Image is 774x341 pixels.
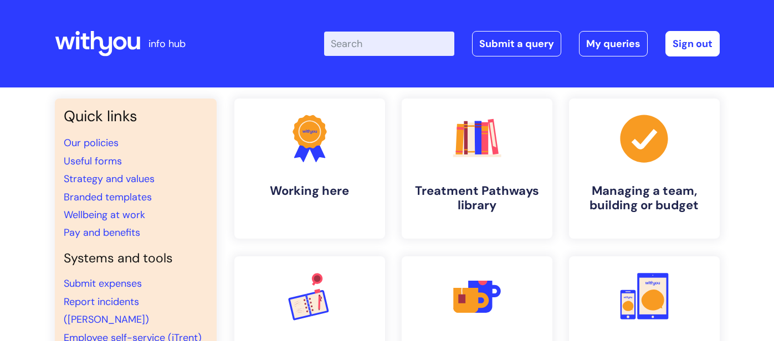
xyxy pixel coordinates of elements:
a: Submit expenses [64,277,142,290]
a: Strategy and values [64,172,155,185]
a: Working here [234,99,385,239]
a: Pay and benefits [64,226,140,239]
a: Treatment Pathways library [402,99,552,239]
h3: Quick links [64,107,208,125]
a: Report incidents ([PERSON_NAME]) [64,295,149,326]
h4: Managing a team, building or budget [578,184,711,213]
a: Sign out [665,31,720,56]
a: Submit a query [472,31,561,56]
a: Managing a team, building or budget [569,99,720,239]
a: Our policies [64,136,119,149]
div: | - [324,31,720,56]
a: Branded templates [64,190,152,204]
a: Wellbeing at work [64,208,145,221]
h4: Treatment Pathways library [411,184,544,213]
h4: Systems and tools [64,251,208,266]
input: Search [324,32,454,56]
a: My queries [579,31,648,56]
p: info hub [148,35,186,53]
a: Useful forms [64,154,122,168]
h4: Working here [243,184,376,198]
